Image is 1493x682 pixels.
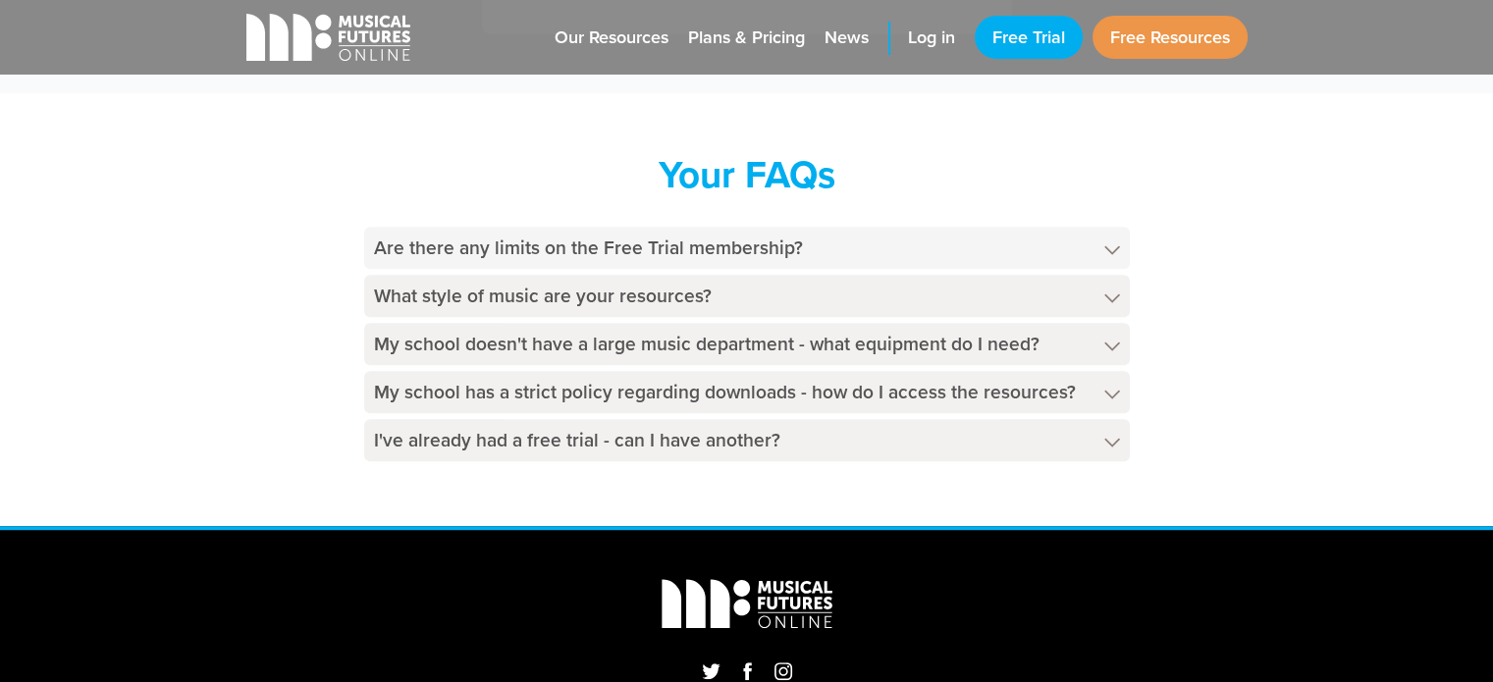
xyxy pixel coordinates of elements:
a: Free Trial [975,16,1083,59]
span: Plans & Pricing [688,25,805,51]
a: Free Resources [1093,16,1248,59]
span: Our Resources [555,25,668,51]
h4: My school has a strict policy regarding downloads - how do I access the resources? [364,371,1130,413]
h4: Are there any limits on the Free Trial membership? [364,227,1130,269]
h4: My school doesn't have a large music department - what equipment do I need? [364,323,1130,365]
h2: Your FAQs [364,152,1130,197]
h4: What style of music are your resources? [364,275,1130,317]
span: News [825,25,869,51]
h4: I've already had a free trial - can I have another? [364,419,1130,461]
span: Log in [908,25,955,51]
